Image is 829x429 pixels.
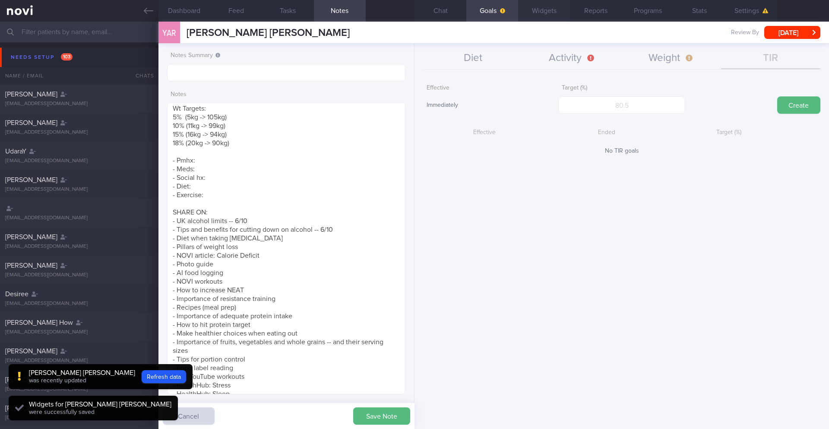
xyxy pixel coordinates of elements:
div: [EMAIL_ADDRESS][DOMAIN_NAME] [5,243,153,250]
div: Target (%) [668,125,790,141]
span: Desiree [5,291,28,298]
label: Target (%) [562,84,681,92]
div: No TIR goals [423,147,820,155]
span: was recently updated [29,378,86,384]
button: Diet [423,48,522,69]
span: UdaraY [5,148,26,155]
div: [EMAIL_ADDRESS][DOMAIN_NAME] [5,358,153,364]
button: [DATE] [764,26,820,39]
div: [EMAIL_ADDRESS][DOMAIN_NAME] [5,272,153,279]
span: were successfully saved [29,409,95,415]
span: [PERSON_NAME] (Eng) [5,376,74,383]
div: [EMAIL_ADDRESS][DOMAIN_NAME] [5,215,153,221]
span: [PERSON_NAME] How [5,319,73,326]
span: [PERSON_NAME] [5,91,57,98]
div: [EMAIL_ADDRESS][DOMAIN_NAME] [5,158,153,164]
div: [EMAIL_ADDRESS][DOMAIN_NAME] [5,329,153,336]
div: [EMAIL_ADDRESS][DOMAIN_NAME] [5,129,153,136]
div: [EMAIL_ADDRESS][DOMAIN_NAME] [5,101,153,107]
span: [PERSON_NAME] [5,348,57,355]
span: [PERSON_NAME] (Eng) [5,405,74,412]
div: YAR [156,16,182,50]
label: Effective [427,84,546,92]
span: [PERSON_NAME] [5,119,57,126]
button: Weight [622,48,721,69]
div: Needs setup [9,51,75,63]
div: Chats [124,67,158,84]
span: [PERSON_NAME] [PERSON_NAME] [187,28,350,38]
span: 103 [61,53,73,61]
div: [PERSON_NAME] [PERSON_NAME] [29,368,135,377]
button: Refresh data [142,370,186,383]
div: Immediately [423,96,550,115]
label: Notes [171,91,402,99]
button: Activity [522,48,622,69]
label: Notes Summary [171,52,402,60]
span: [PERSON_NAME] [5,176,57,183]
div: [EMAIL_ADDRESS][DOMAIN_NAME] [5,415,153,421]
div: Ended [545,125,668,141]
div: Effective [423,125,545,141]
span: [PERSON_NAME] [5,234,57,240]
input: 80.5 [558,96,685,114]
div: [EMAIL_ADDRESS][DOMAIN_NAME] [5,301,153,307]
button: Create [777,96,820,114]
span: [PERSON_NAME] [5,262,57,269]
button: Save Note [353,407,410,425]
div: Widgets for [PERSON_NAME] [PERSON_NAME] [29,400,171,409]
div: [EMAIL_ADDRESS][DOMAIN_NAME] [5,186,153,193]
span: Review By [731,29,759,37]
div: [EMAIL_ADDRESS][DOMAIN_NAME] [5,386,153,393]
